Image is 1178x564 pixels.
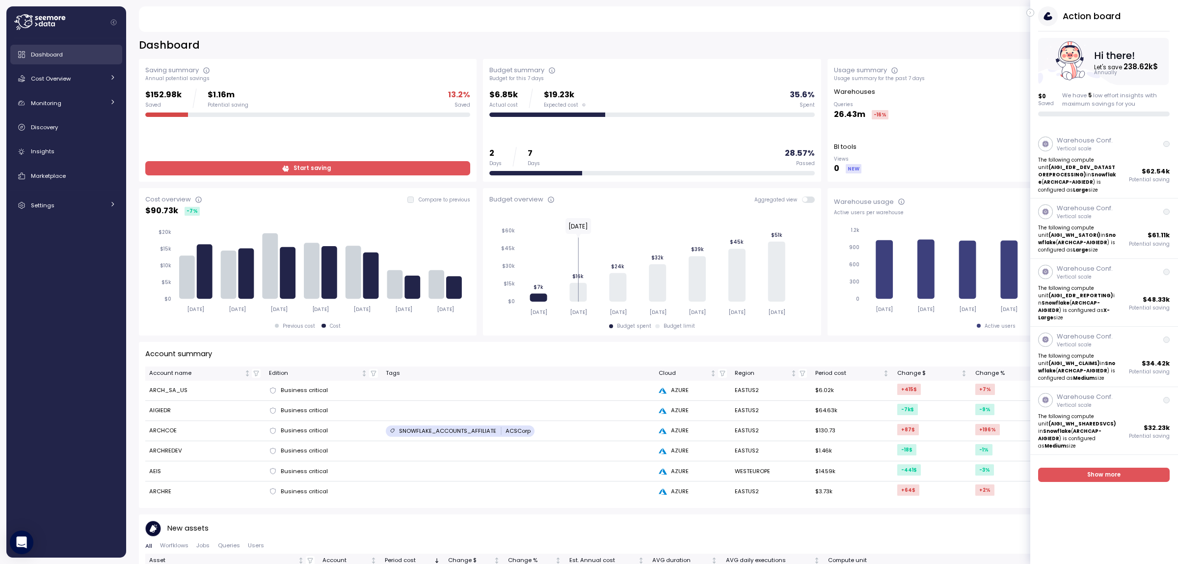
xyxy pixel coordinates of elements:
[145,102,182,109] div: Saved
[504,281,515,287] tspan: $15k
[1063,10,1121,22] h3: Action board
[834,101,888,108] p: Queries
[975,444,992,455] div: -1 %
[1030,327,1178,387] a: Warehouse Conf.Vertical scaleThe following compute unit(AIGI_WH_CLAIMS)inSnowflake(ARCHCAP-AIGIED...
[1039,100,1054,107] p: Saved
[1044,179,1094,185] strong: ARCHCAP-AIGIEDR
[107,19,120,26] button: Collapse navigation
[145,367,265,381] th: Account nameNot sorted
[506,427,531,435] p: ACSCorp
[975,404,994,415] div: -9 %
[1039,232,1116,246] strong: Snowflake
[731,461,811,481] td: WESTEUROPE
[489,75,814,82] div: Budget for this 7 days
[1142,167,1170,176] p: $ 62.54k
[244,370,251,377] div: Not sorted
[544,88,586,102] p: $19.23k
[659,467,727,476] div: AZURE
[419,197,470,203] p: Compare to previous
[691,246,704,253] tspan: $39k
[811,441,894,461] td: $1.46k
[975,424,1000,435] div: +196 %
[455,102,470,109] div: Saved
[31,147,54,155] span: Insights
[555,557,562,564] div: Not sorted
[711,557,718,564] div: Not sorted
[849,261,859,268] tspan: 600
[1039,92,1054,100] p: $ 0
[1057,213,1113,220] p: Vertical scale
[568,222,588,230] text: [DATE]
[1049,421,1117,427] strong: (AIGI_WH_SHAREDSVCS)
[655,367,731,381] th: CloudNot sorted
[1129,241,1170,248] p: Potential saving
[1049,292,1114,299] strong: (AIGI_EDR_REPORTING)
[730,239,744,245] tspan: $45k
[208,102,248,109] div: Potential saving
[651,254,664,261] tspan: $32k
[1062,91,1170,108] div: We have low effort insights with maximum savings for you
[1042,300,1070,306] strong: Snowflake
[1142,359,1170,368] p: $ 34.42k
[850,279,859,285] tspan: 300
[187,306,204,312] tspan: [DATE]
[160,246,171,252] tspan: $15k
[145,88,182,102] p: $152.98k
[248,543,264,548] span: Users
[1049,360,1100,367] strong: (AIGI_WH_CLAIMS)
[1039,300,1100,313] strong: ARCHCAP-AIGIEDR
[796,160,815,167] div: Passed
[145,481,265,501] td: ARCHRE
[544,102,578,109] span: Expected cost
[876,306,893,312] tspan: [DATE]
[811,461,894,481] td: $14.59k
[10,166,122,186] a: Marketplace
[800,102,815,109] div: Spent
[1129,433,1170,440] p: Potential saving
[145,401,265,421] td: AIGIEDR
[659,406,727,415] div: AZURE
[851,227,859,233] tspan: 1.2k
[1039,307,1110,321] strong: X-Large
[10,142,122,162] a: Insights
[834,142,857,152] p: BI tools
[31,75,71,83] span: Cost Overview
[164,296,171,302] tspan: $0
[489,195,543,204] div: Budget overview
[1039,171,1116,185] strong: Snowflake
[664,323,695,330] div: Budget limit
[145,381,265,401] td: ARCH_SA_US
[493,557,500,564] div: Not sorted
[659,426,727,435] div: AZURE
[167,523,209,534] p: New assets
[281,406,328,415] span: Business critical
[31,201,54,209] span: Settings
[229,306,246,312] tspan: [DATE]
[530,309,547,315] tspan: [DATE]
[528,160,540,167] div: Days
[768,309,785,315] tspan: [DATE]
[10,196,122,215] a: Settings
[489,88,518,102] p: $6.85k
[689,309,706,315] tspan: [DATE]
[270,306,288,312] tspan: [DATE]
[811,401,894,421] td: $64.63k
[1057,264,1113,274] p: Warehouse Conf.
[710,370,717,377] div: Not sorted
[1073,247,1089,253] strong: Large
[1039,352,1118,382] p: The following compute unit in ( ) is configured as size
[1057,145,1113,152] p: Vertical scale
[160,543,188,548] span: Worfklows
[269,369,359,378] div: Edition
[354,306,371,312] tspan: [DATE]
[1030,259,1178,327] a: Warehouse Conf.Vertical scaleThe following compute unit(AIGI_EDR_REPORTING)inSnowflake(ARCHCAP-AI...
[312,306,329,312] tspan: [DATE]
[975,384,995,395] div: +7 %
[502,227,515,234] tspan: $60k
[508,298,515,305] tspan: $0
[1073,187,1089,193] strong: Large
[218,543,240,548] span: Queries
[489,102,518,109] div: Actual cost
[1095,61,1159,72] text: Let's save
[754,197,802,203] span: Aggregated view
